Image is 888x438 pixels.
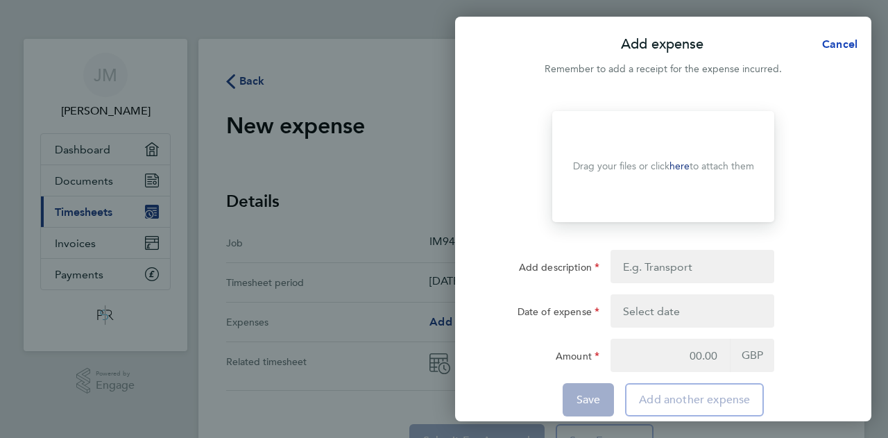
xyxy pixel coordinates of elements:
span: GBP [730,339,774,372]
input: E.g. Transport [610,250,774,283]
label: Amount [556,350,599,367]
label: Date of expense [518,305,599,322]
span: Cancel [818,37,857,51]
a: here [669,160,690,172]
label: Add description [519,261,599,278]
p: Add expense [621,35,703,54]
input: 00.00 [610,339,730,372]
p: Drag your files or click to attach them [573,160,754,174]
button: Cancel [800,31,871,58]
div: Remember to add a receipt for the expense incurred. [455,61,871,78]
